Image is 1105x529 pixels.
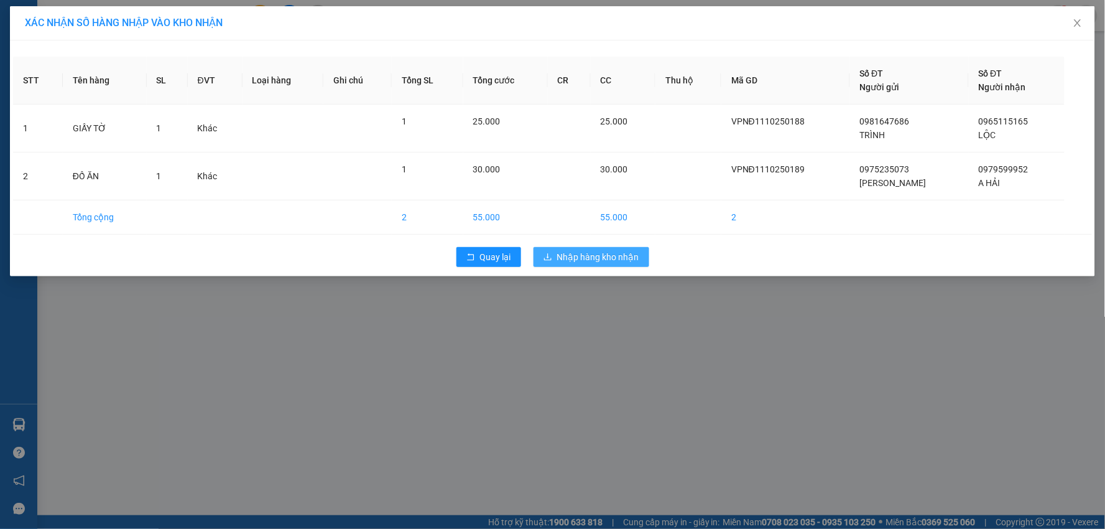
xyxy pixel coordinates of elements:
[721,57,850,105] th: Mã GD
[456,247,521,267] button: rollbackQuay lại
[601,116,628,126] span: 25.000
[466,253,475,263] span: rollback
[1073,18,1083,28] span: close
[1060,6,1095,41] button: Close
[731,116,805,126] span: VPNĐ1110250188
[157,171,162,181] span: 1
[860,68,884,78] span: Số ĐT
[188,152,243,200] td: Khác
[731,164,805,174] span: VPNĐ1110250189
[591,57,656,105] th: CC
[979,68,1002,78] span: Số ĐT
[979,178,1001,188] span: A HẢI
[480,250,511,264] span: Quay lại
[243,57,324,105] th: Loại hàng
[655,57,721,105] th: Thu hộ
[25,17,223,29] span: XÁC NHẬN SỐ HÀNG NHẬP VÀO KHO NHẬN
[860,164,910,174] span: 0975235073
[473,164,501,174] span: 30.000
[591,200,656,235] td: 55.000
[979,82,1026,92] span: Người nhận
[543,253,552,263] span: download
[860,116,910,126] span: 0981647686
[557,250,639,264] span: Nhập hàng kho nhận
[860,130,885,140] span: TRÌNH
[979,164,1029,174] span: 0979599952
[63,200,147,235] td: Tổng cộng
[392,57,463,105] th: Tổng SL
[860,178,927,188] span: [PERSON_NAME]
[463,200,548,235] td: 55.000
[979,116,1029,126] span: 0965115165
[402,116,407,126] span: 1
[402,164,407,174] span: 1
[860,82,900,92] span: Người gửi
[548,57,591,105] th: CR
[147,57,188,105] th: SL
[463,57,548,105] th: Tổng cước
[63,152,147,200] td: ĐỒ ĂN
[13,152,63,200] td: 2
[979,130,996,140] span: LỘC
[601,164,628,174] span: 30.000
[157,123,162,133] span: 1
[323,57,392,105] th: Ghi chú
[721,200,850,235] td: 2
[13,57,63,105] th: STT
[13,105,63,152] td: 1
[534,247,649,267] button: downloadNhập hàng kho nhận
[63,105,147,152] td: GIẤY TỜ
[63,57,147,105] th: Tên hàng
[473,116,501,126] span: 25.000
[392,200,463,235] td: 2
[188,105,243,152] td: Khác
[188,57,243,105] th: ĐVT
